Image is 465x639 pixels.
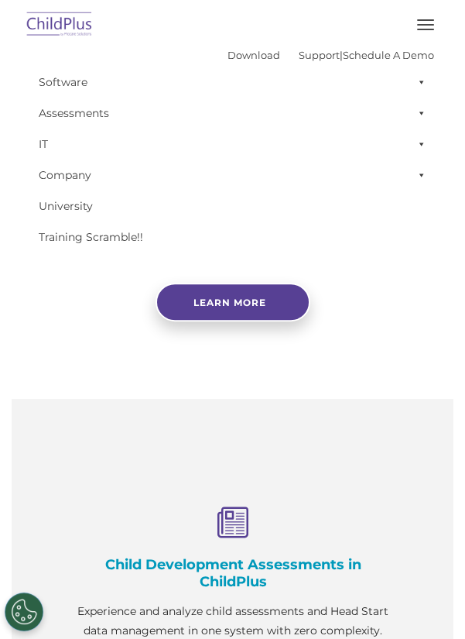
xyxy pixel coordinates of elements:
h4: Child Development Assessments in ChildPlus [70,556,395,590]
a: Software [31,67,434,98]
a: IT [31,129,434,160]
font: | [227,49,434,61]
a: Support [299,49,340,61]
span: Learn more [193,297,266,308]
a: Schedule A Demo [343,49,434,61]
button: Cookies Settings [5,593,43,631]
a: Learn more [156,283,310,321]
img: ChildPlus by Procare Solutions [23,7,96,43]
a: University [31,191,434,222]
a: Assessments [31,98,434,129]
a: Training Scramble!! [31,222,434,253]
a: Company [31,160,434,191]
a: Download [227,49,280,61]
